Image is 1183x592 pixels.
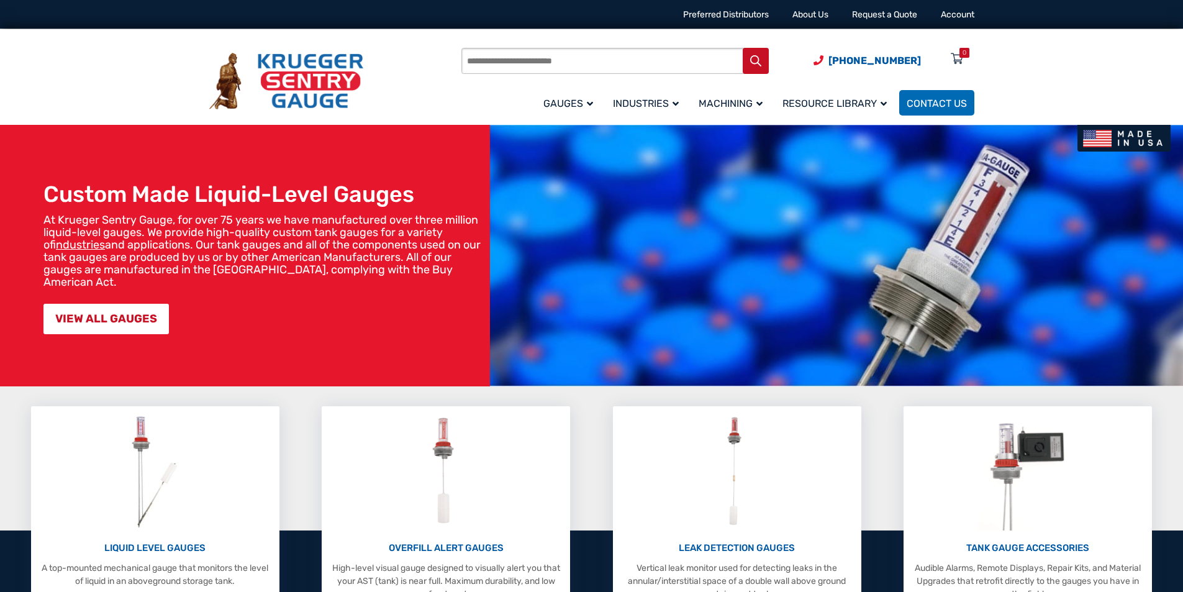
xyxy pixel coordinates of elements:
[43,304,169,334] a: VIEW ALL GAUGES
[1077,125,1171,152] img: Made In USA
[691,88,775,117] a: Machining
[775,88,899,117] a: Resource Library
[56,238,105,252] a: industries
[613,98,679,109] span: Industries
[699,98,763,109] span: Machining
[122,412,188,531] img: Liquid Level Gauges
[43,214,484,288] p: At Krueger Sentry Gauge, for over 75 years we have manufactured over three million liquid-level g...
[37,562,273,588] p: A top-mounted mechanical gauge that monitors the level of liquid in an aboveground storage tank.
[828,55,921,66] span: [PHONE_NUMBER]
[209,53,363,110] img: Krueger Sentry Gauge
[605,88,691,117] a: Industries
[683,9,769,20] a: Preferred Distributors
[328,541,564,555] p: OVERFILL ALERT GAUGES
[37,541,273,555] p: LIQUID LEVEL GAUGES
[907,98,967,109] span: Contact Us
[782,98,887,109] span: Resource Library
[792,9,828,20] a: About Us
[978,412,1078,531] img: Tank Gauge Accessories
[619,541,855,555] p: LEAK DETECTION GAUGES
[963,48,966,58] div: 0
[543,98,593,109] span: Gauges
[852,9,917,20] a: Request a Quote
[43,181,484,207] h1: Custom Made Liquid-Level Gauges
[490,125,1183,386] img: bg_hero_bannerksentry
[712,412,761,531] img: Leak Detection Gauges
[419,412,474,531] img: Overfill Alert Gauges
[899,90,974,116] a: Contact Us
[910,541,1146,555] p: TANK GAUGE ACCESSORIES
[814,53,921,68] a: Phone Number (920) 434-8860
[941,9,974,20] a: Account
[536,88,605,117] a: Gauges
